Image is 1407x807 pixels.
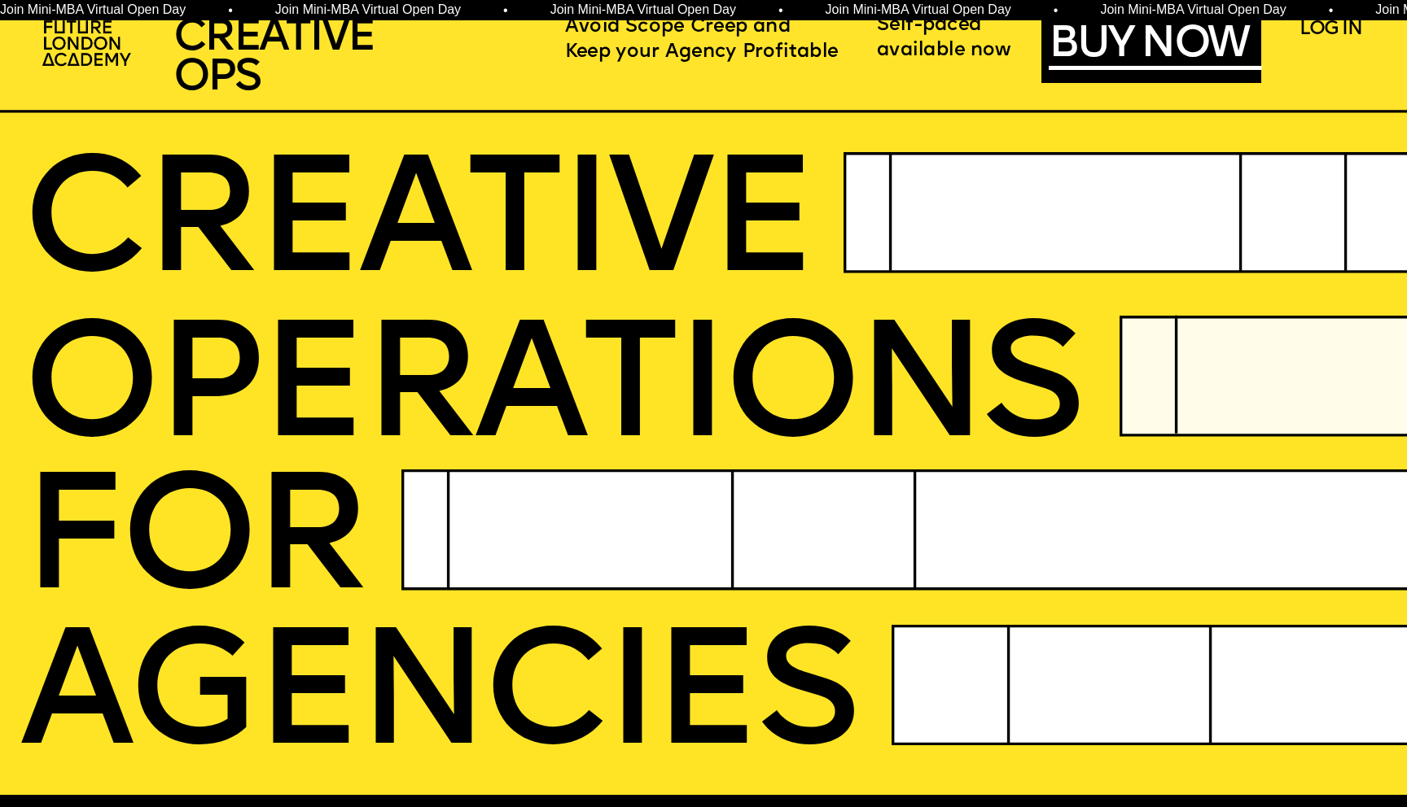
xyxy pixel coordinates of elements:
a: BUY NOW [1049,26,1262,70]
span: AGENCIES [20,619,855,784]
span: • [224,4,229,17]
span: FOR [22,464,364,629]
img: upload-2f72e7a8-3806-41e8-b55b-d754ac055a4a.png [34,12,142,76]
span: • [1049,4,1054,17]
span: Keep your Agency Profitable [565,41,839,62]
span: • [499,4,504,17]
a: LOG IN [1300,18,1393,41]
span: • [774,4,779,17]
span: CREATIVE OPS [173,16,373,100]
span: Self-paced [877,15,981,36]
span: CREATIVE [22,147,812,312]
span: Avoid Scope Creep and [565,16,791,37]
span: • [1324,4,1329,17]
span: OPERatioNS [22,312,1080,477]
span: available now [877,40,1011,60]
